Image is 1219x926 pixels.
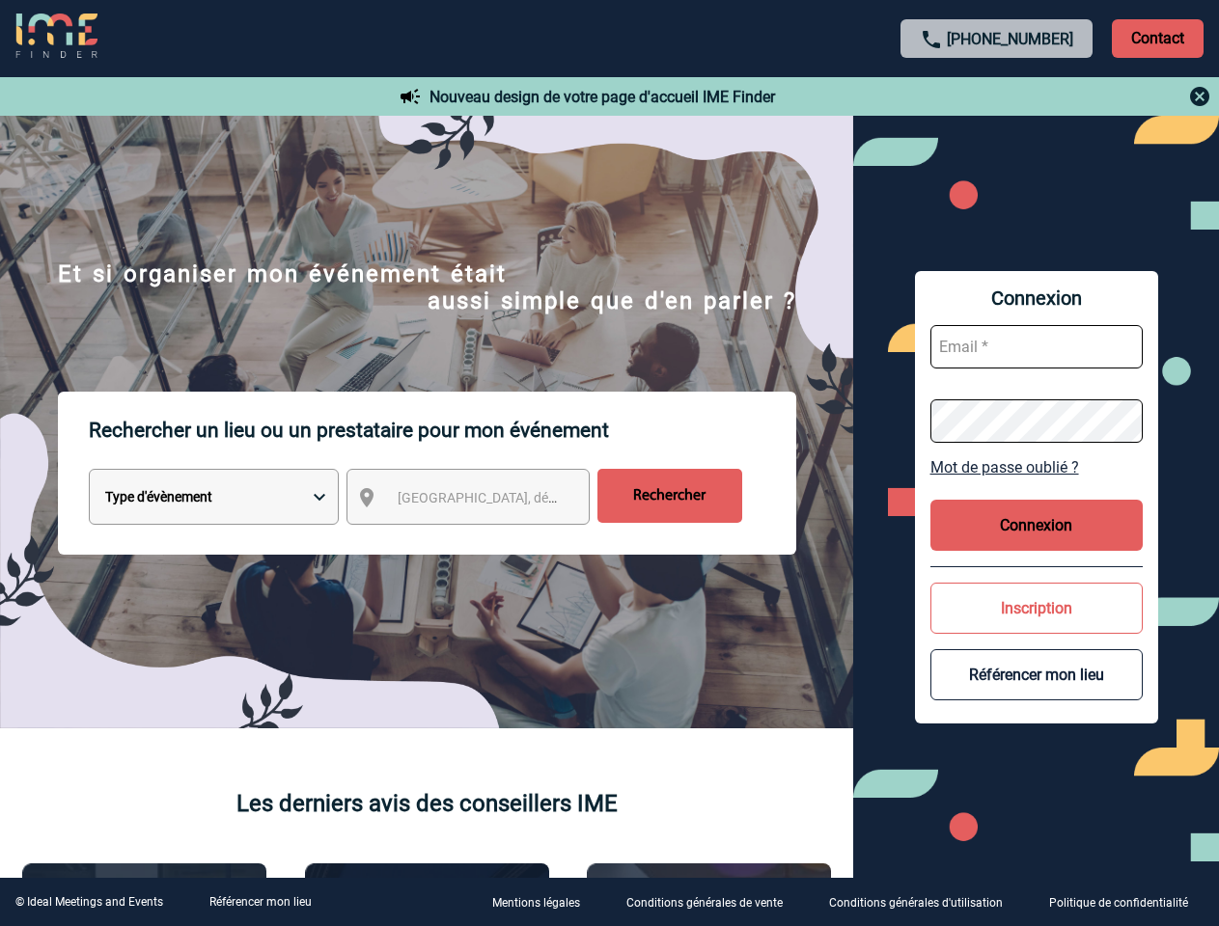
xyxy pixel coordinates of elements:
[930,583,1143,634] button: Inscription
[930,325,1143,368] input: Email *
[829,897,1003,911] p: Conditions générales d'utilisation
[930,458,1143,477] a: Mot de passe oublié ?
[1049,897,1188,911] p: Politique de confidentialité
[15,895,163,909] div: © Ideal Meetings and Events
[611,893,814,912] a: Conditions générales de vente
[209,895,312,909] a: Référencer mon lieu
[477,893,611,912] a: Mentions légales
[89,392,796,469] p: Rechercher un lieu ou un prestataire pour mon événement
[492,897,580,911] p: Mentions légales
[930,286,1143,310] span: Connexion
[930,500,1143,551] button: Connexion
[930,649,1143,700] button: Référencer mon lieu
[597,469,742,523] input: Rechercher
[814,893,1034,912] a: Conditions générales d'utilisation
[1112,19,1204,58] p: Contact
[920,28,943,51] img: call-24-px.png
[947,30,1073,48] a: [PHONE_NUMBER]
[626,897,783,911] p: Conditions générales de vente
[1034,893,1219,912] a: Politique de confidentialité
[398,490,666,505] span: [GEOGRAPHIC_DATA], département, région...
